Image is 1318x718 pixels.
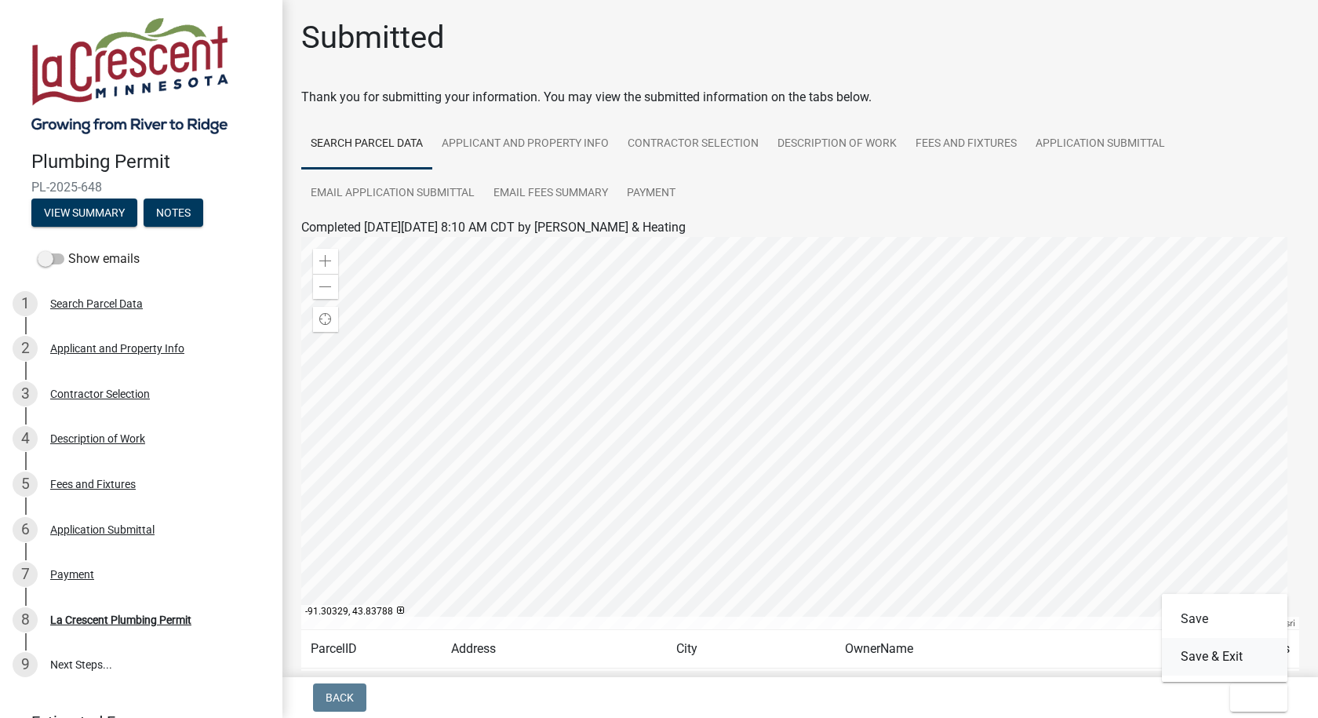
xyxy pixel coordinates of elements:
a: Payment [617,169,685,219]
div: 8 [13,607,38,632]
div: 9 [13,652,38,677]
button: Save & Exit [1162,638,1287,676]
button: Exit [1230,683,1287,712]
a: Esri [1280,618,1295,629]
div: 4 [13,426,38,451]
div: La Crescent Plumbing Permit [50,614,191,625]
div: Payment [50,569,94,580]
div: Applicant and Property Info [50,343,184,354]
button: Back [313,683,366,712]
div: 5 [13,472,38,497]
button: Notes [144,199,203,227]
div: 7 [13,562,38,587]
div: Zoom out [313,274,338,299]
td: [PERSON_NAME] & [PERSON_NAME] [836,669,1213,707]
label: Show emails [38,250,140,268]
a: Search Parcel Data [301,119,432,169]
wm-modal-confirm: Summary [31,207,137,220]
a: Email Application Submittal [301,169,484,219]
div: Exit [1162,594,1287,682]
td: LA CRESCENT [667,669,836,707]
a: Application Submittal [1026,119,1174,169]
a: Contractor Selection [618,119,768,169]
a: Email Fees Summary [484,169,617,219]
a: Fees and Fixtures [906,119,1026,169]
div: Find my location [313,307,338,332]
button: View Summary [31,199,137,227]
td: [STREET_ADDRESS] [442,669,667,707]
div: 1 [13,291,38,316]
div: Contractor Selection [50,388,150,399]
img: City of La Crescent, Minnesota [31,16,228,134]
div: Application Submittal [50,524,155,535]
h1: Submitted [301,19,445,56]
h4: Plumbing Permit [31,151,270,173]
td: City [667,630,836,669]
div: Search Parcel Data [50,298,143,309]
a: Description of Work [768,119,906,169]
span: Back [326,691,354,704]
td: 251485000 [301,669,442,707]
div: Zoom in [313,249,338,274]
span: PL-2025-648 [31,180,251,195]
span: Completed [DATE][DATE] 8:10 AM CDT by [PERSON_NAME] & Heating [301,220,686,235]
div: Thank you for submitting your information. You may view the submitted information on the tabs below. [301,88,1299,107]
button: Save [1162,600,1287,638]
div: 3 [13,381,38,406]
td: ParcelID [301,630,442,669]
wm-modal-confirm: Notes [144,207,203,220]
a: Applicant and Property Info [432,119,618,169]
td: OwnerName [836,630,1213,669]
div: 6 [13,517,38,542]
span: Exit [1243,691,1265,704]
div: Fees and Fixtures [50,479,136,490]
div: Description of Work [50,433,145,444]
div: 2 [13,336,38,361]
td: Address [442,630,667,669]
